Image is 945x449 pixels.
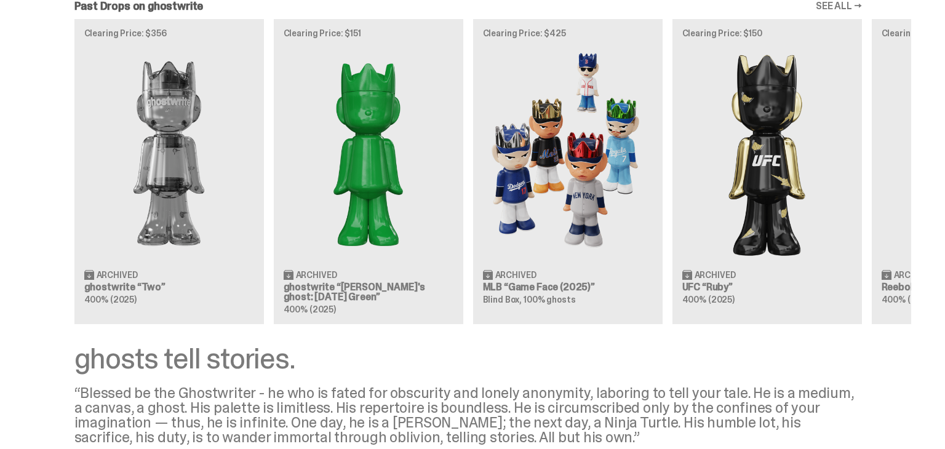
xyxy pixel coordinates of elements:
[682,47,852,260] img: Ruby
[296,271,337,279] span: Archived
[74,1,204,12] h2: Past Drops on ghostwrite
[473,19,663,324] a: Clearing Price: $425 Game Face (2025) Archived
[84,294,137,305] span: 400% (2025)
[97,271,138,279] span: Archived
[284,29,453,38] p: Clearing Price: $151
[483,282,653,292] h3: MLB “Game Face (2025)”
[74,344,862,373] div: ghosts tell stories.
[84,47,254,260] img: Two
[495,271,536,279] span: Archived
[284,47,453,260] img: Schrödinger's ghost: Sunday Green
[672,19,862,324] a: Clearing Price: $150 Ruby Archived
[682,282,852,292] h3: UFC “Ruby”
[483,47,653,260] img: Game Face (2025)
[483,294,522,305] span: Blind Box,
[695,271,736,279] span: Archived
[274,19,463,324] a: Clearing Price: $151 Schrödinger's ghost: Sunday Green Archived
[84,29,254,38] p: Clearing Price: $356
[682,29,852,38] p: Clearing Price: $150
[84,282,254,292] h3: ghostwrite “Two”
[284,282,453,302] h3: ghostwrite “[PERSON_NAME]'s ghost: [DATE] Green”
[284,304,336,315] span: 400% (2025)
[74,19,264,324] a: Clearing Price: $356 Two Archived
[894,271,935,279] span: Archived
[483,29,653,38] p: Clearing Price: $425
[682,294,735,305] span: 400% (2025)
[524,294,575,305] span: 100% ghosts
[816,1,862,11] a: SEE ALL →
[882,294,934,305] span: 400% (2025)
